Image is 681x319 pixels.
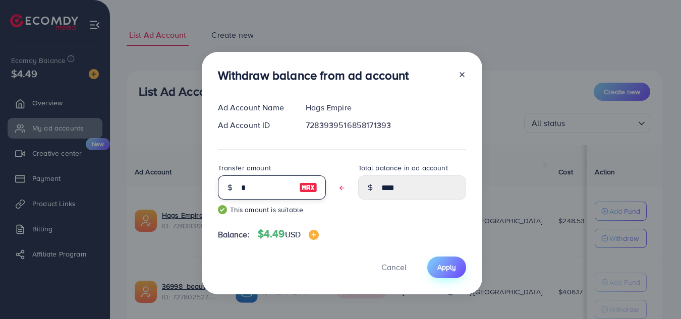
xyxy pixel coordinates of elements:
[218,205,326,215] small: This amount is suitable
[369,257,419,278] button: Cancel
[218,205,227,214] img: guide
[298,102,474,113] div: Hags Empire
[638,274,673,311] iframe: Chat
[218,163,271,173] label: Transfer amount
[427,257,466,278] button: Apply
[298,119,474,131] div: 7283939516858171393
[258,228,319,240] h4: $4.49
[218,229,250,240] span: Balance:
[210,102,298,113] div: Ad Account Name
[358,163,448,173] label: Total balance in ad account
[210,119,298,131] div: Ad Account ID
[309,230,319,240] img: image
[437,262,456,272] span: Apply
[299,181,317,194] img: image
[381,262,407,273] span: Cancel
[285,229,301,240] span: USD
[218,68,409,83] h3: Withdraw balance from ad account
